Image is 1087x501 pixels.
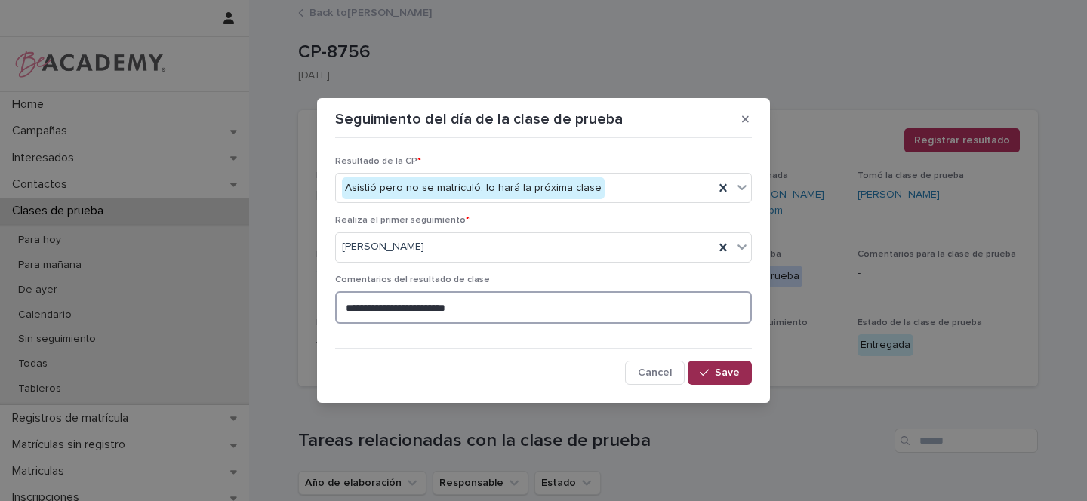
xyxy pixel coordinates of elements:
[342,239,424,255] span: [PERSON_NAME]
[335,157,421,166] span: Resultado de la CP
[335,275,490,284] span: Comentarios del resultado de clase
[688,361,752,385] button: Save
[342,177,605,199] div: Asistió pero no se matriculó; lo hará la próxima clase
[625,361,685,385] button: Cancel
[715,367,740,378] span: Save
[335,216,470,225] span: Realiza el primer seguimiento
[335,110,623,128] p: Seguimiento del día de la clase de prueba
[638,367,672,378] span: Cancel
